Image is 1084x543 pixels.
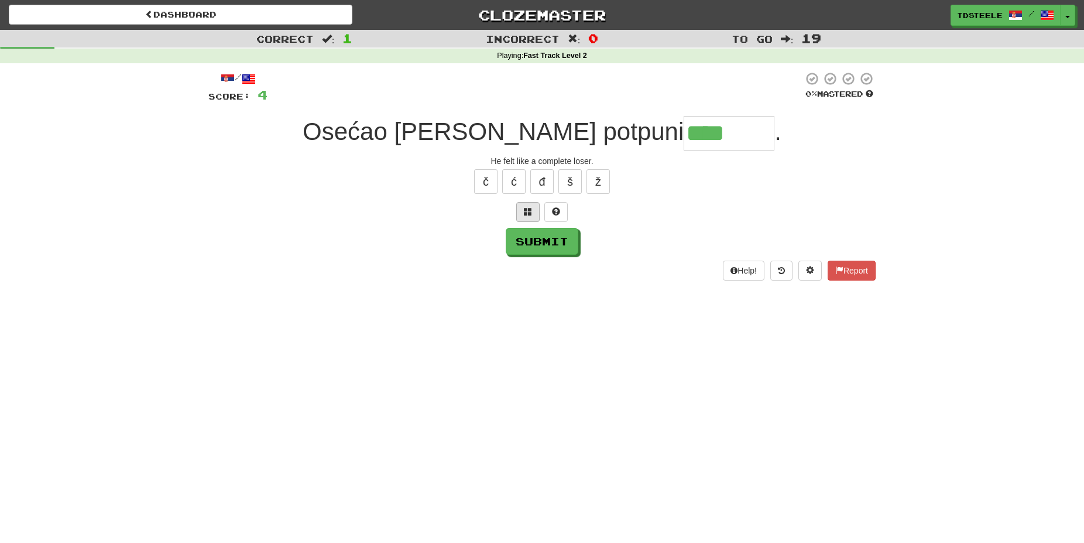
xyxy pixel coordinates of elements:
[208,155,876,167] div: He felt like a complete loser.
[951,5,1061,26] a: tdsteele /
[258,87,267,102] span: 4
[781,34,794,44] span: :
[774,118,781,145] span: .
[723,261,764,281] button: Help!
[208,71,267,86] div: /
[370,5,713,25] a: Clozemaster
[9,5,352,25] a: Dashboard
[208,91,251,101] span: Score:
[342,31,352,45] span: 1
[502,169,526,194] button: ć
[805,89,817,98] span: 0 %
[322,34,335,44] span: :
[568,34,581,44] span: :
[256,33,314,45] span: Correct
[803,89,876,100] div: Mastered
[486,33,560,45] span: Incorrect
[588,31,598,45] span: 0
[516,202,540,222] button: Switch sentence to multiple choice alt+p
[474,169,498,194] button: č
[828,261,876,281] button: Report
[770,261,793,281] button: Round history (alt+y)
[732,33,773,45] span: To go
[530,169,554,194] button: đ
[558,169,582,194] button: š
[801,31,821,45] span: 19
[1028,9,1034,18] span: /
[957,10,1003,21] span: tdsteele
[506,228,578,255] button: Submit
[523,52,587,60] strong: Fast Track Level 2
[303,118,684,145] span: Osećao [PERSON_NAME] potpuni
[544,202,568,222] button: Single letter hint - you only get 1 per sentence and score half the points! alt+h
[586,169,610,194] button: ž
